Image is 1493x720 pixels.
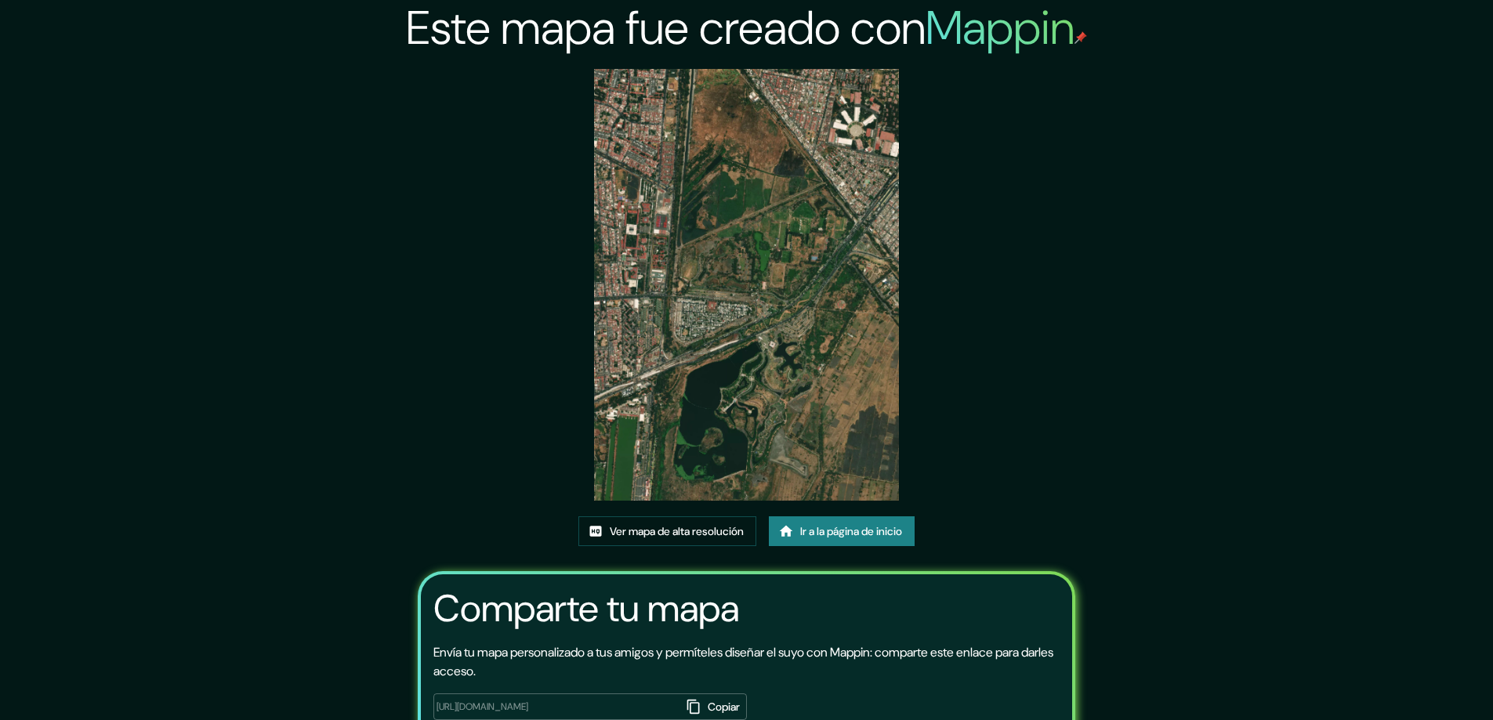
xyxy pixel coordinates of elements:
[610,525,744,539] font: Ver mapa de alta resolución
[708,700,740,714] font: Copiar
[1353,659,1476,703] iframe: Lanzador de widgets de ayuda
[433,584,739,633] font: Comparte tu mapa
[769,516,915,546] a: Ir a la página de inicio
[800,525,902,539] font: Ir a la página de inicio
[578,516,756,546] a: Ver mapa de alta resolución
[594,69,900,501] img: mapa creado
[433,644,1053,679] font: Envía tu mapa personalizado a tus amigos y permíteles diseñar el suyo con Mappin: comparte este e...
[1074,31,1087,44] img: pin de mapeo
[682,693,747,720] button: Copiar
